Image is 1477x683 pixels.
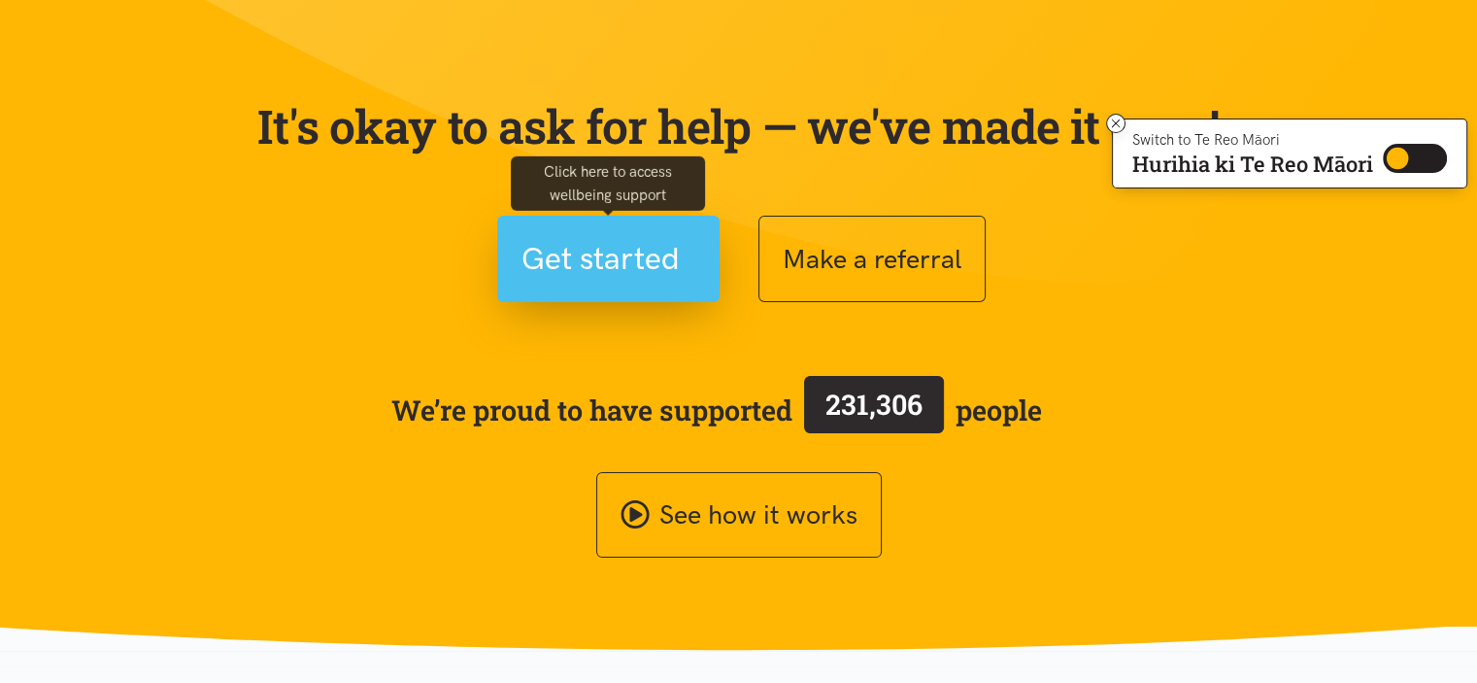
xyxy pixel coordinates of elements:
[1132,134,1373,146] p: Switch to Te Reo Māori
[391,372,1042,448] span: We’re proud to have supported people
[596,472,882,559] a: See how it works
[825,386,923,423] span: 231,306
[792,372,956,448] a: 231,306
[497,216,720,302] button: Get started
[758,216,986,302] button: Make a referral
[521,234,680,284] span: Get started
[511,155,705,210] div: Click here to access wellbeing support
[253,98,1225,154] p: It's okay to ask for help — we've made it easy!
[1132,155,1373,173] p: Hurihia ki Te Reo Māori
